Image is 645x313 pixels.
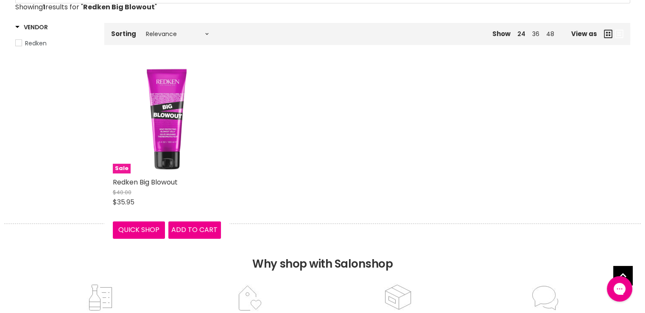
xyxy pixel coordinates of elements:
span: Sale [113,164,131,173]
span: $35.95 [113,197,134,207]
a: 36 [532,30,539,38]
h2: Why shop with Salonshop [4,224,641,283]
button: Add to cart [168,221,221,238]
strong: 1 [43,2,45,12]
a: 48 [546,30,554,38]
span: Back to top [613,266,632,288]
a: Redken Big BlowoutSale [113,65,221,173]
p: Showing results for " " [15,3,630,11]
iframe: Gorgias live chat messenger [603,273,637,305]
span: Show [492,29,511,38]
a: Back to top [613,266,632,285]
button: Quick shop [113,221,165,238]
label: Sorting [111,30,136,37]
span: View as [571,30,597,37]
a: 24 [517,30,525,38]
strong: Redken Big Blowout [83,2,155,12]
span: Redken [25,39,47,48]
span: Add to cart [171,225,218,235]
img: Redken Big Blowout [113,65,221,173]
a: Redken [15,39,94,48]
h3: Vendor [15,23,48,31]
span: $40.00 [113,188,131,196]
a: Redken Big Blowout [113,177,178,187]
